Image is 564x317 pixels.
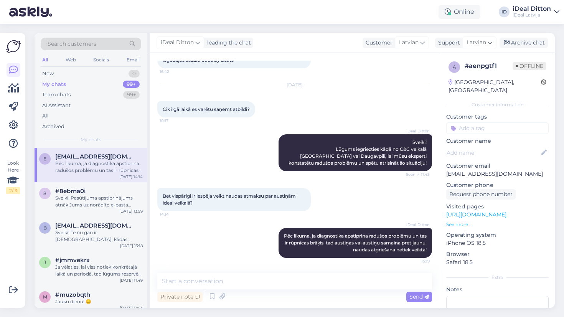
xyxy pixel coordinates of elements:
[43,156,46,162] span: e
[446,189,516,200] div: Request phone number
[55,264,143,277] div: Ja vēlaties, lai viss notiek konkrētajā laikā un periodā, tad lūgums rezervēt servisa apkopes lai...
[446,231,549,239] p: Operating system
[55,222,135,229] span: bondarevajulija355@gmail.com
[120,277,143,283] div: [DATE] 11:49
[42,123,64,130] div: Archived
[123,81,140,88] div: 99+
[446,170,549,178] p: [EMAIL_ADDRESS][DOMAIN_NAME]
[399,38,419,47] span: Latvian
[409,293,429,300] span: Send
[6,160,20,194] div: Look Here
[42,70,54,78] div: New
[55,160,143,174] div: Pēc likuma, ja diagnostika apstiprina radušos problēmu un tas ir rūpnīcas brāķis, tad austiņas va...
[204,39,251,47] div: leading the chat
[55,188,86,195] span: #8ebrna0i
[446,137,549,145] p: Customer name
[401,222,430,228] span: iDeal Ditton
[453,64,456,70] span: a
[401,128,430,134] span: iDeal Ditton
[435,39,460,47] div: Support
[6,39,21,54] img: Askly Logo
[81,136,101,143] span: My chats
[64,55,78,65] div: Web
[284,233,428,253] span: Pēc likuma, ja diagnostika apstiprina radušos problēmu un tas ir rūpnīcas brāķis, tad austiņas va...
[42,112,49,120] div: All
[55,229,143,243] div: Sveiki! Te nu gan ir [DEMOGRAPHIC_DATA], kādas funkcijas ir prioritāri. Piemēram, ja prioritātē i...
[55,195,143,208] div: Sveiki! Pasūtījuma apstiprinājums atnāk Jums uz norādīto e-pasta adresi!
[446,101,549,108] div: Customer information
[43,294,47,300] span: m
[446,203,549,211] p: Visited pages
[6,187,20,194] div: 2 / 3
[513,6,559,18] a: iDeal DittoniDeal Latvija
[363,39,392,47] div: Customer
[42,102,71,109] div: AI Assistant
[55,291,90,298] span: #muzobqth
[160,118,188,124] span: 10:17
[120,243,143,249] div: [DATE] 13:18
[446,250,549,258] p: Browser
[513,12,551,18] div: iDeal Latvija
[125,55,141,65] div: Email
[160,69,188,74] span: 16:42
[129,70,140,78] div: 0
[55,298,143,305] div: Jauku dienu! 😊
[446,113,549,121] p: Customer tags
[447,149,540,157] input: Add name
[43,225,47,231] span: b
[120,305,143,311] div: [DATE] 11:43
[446,122,549,134] input: Add a tag
[43,190,46,196] span: 8
[446,286,549,294] p: Notes
[446,274,549,281] div: Extra
[44,259,46,265] span: j
[446,181,549,189] p: Customer phone
[500,38,548,48] div: Archive chat
[160,211,188,217] span: 14:14
[446,258,549,266] p: Safari 18.5
[161,38,194,47] span: iDeal Ditton
[55,153,135,160] span: elinaozolina123@inbox.lv
[48,40,96,48] span: Search customers
[163,106,250,112] span: Cik ilgā laikā es varētu saņemt atbildi?
[157,292,203,302] div: Private note
[449,78,541,94] div: [GEOGRAPHIC_DATA], [GEOGRAPHIC_DATA]
[446,162,549,170] p: Customer email
[446,211,506,218] a: [URL][DOMAIN_NAME]
[513,62,546,70] span: Offline
[446,239,549,247] p: iPhone OS 18.5
[163,193,297,206] span: Bet vispārīgi ir iespēja veikt naudas atmaksu par austiņām ideal veikalā?
[499,7,510,17] div: ID
[119,208,143,214] div: [DATE] 13:59
[467,38,486,47] span: Latvian
[92,55,110,65] div: Socials
[401,172,430,177] span: Seen ✓ 11:43
[41,55,49,65] div: All
[513,6,551,12] div: iDeal Ditton
[119,174,143,180] div: [DATE] 14:14
[157,81,432,88] div: [DATE]
[465,61,513,71] div: # aenpgtf1
[55,257,90,264] span: #jmmvekrx
[439,5,480,19] div: Online
[123,91,140,99] div: 99+
[446,221,549,228] p: See more ...
[42,91,71,99] div: Team chats
[42,81,66,88] div: My chats
[401,258,430,264] span: 15:19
